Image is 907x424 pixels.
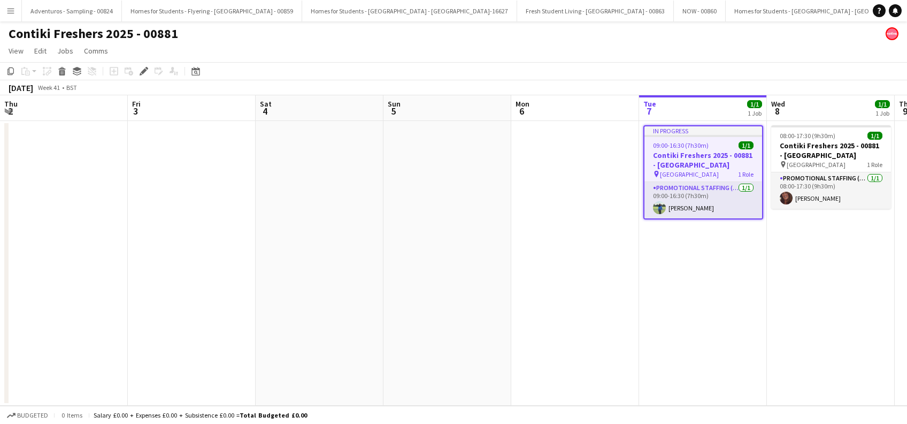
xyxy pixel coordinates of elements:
span: 08:00-17:30 (9h30m) [780,132,835,140]
span: 1/1 [747,100,762,108]
button: Homes for Students - Flyering - [GEOGRAPHIC_DATA] - 00859 [122,1,302,21]
span: 6 [514,105,529,117]
app-job-card: 08:00-17:30 (9h30m)1/1Contiki Freshers 2025 - 00881 - [GEOGRAPHIC_DATA] [GEOGRAPHIC_DATA]1 RolePr... [771,125,891,209]
span: Thu [4,99,18,109]
a: View [4,44,28,58]
app-job-card: In progress09:00-16:30 (7h30m)1/1Contiki Freshers 2025 - 00881 - [GEOGRAPHIC_DATA] [GEOGRAPHIC_DA... [643,125,763,219]
span: 1/1 [739,141,754,149]
span: Jobs [57,46,73,56]
span: 0 items [59,411,84,419]
button: NOW - 00860 [674,1,726,21]
span: 1 Role [867,161,882,169]
span: Comms [84,46,108,56]
span: 09:00-16:30 (7h30m) [653,141,709,149]
span: 8 [770,105,785,117]
div: BST [66,84,77,92]
app-card-role: Promotional Staffing (Brand Ambassadors)1/109:00-16:30 (7h30m)[PERSON_NAME] [644,182,762,218]
div: In progress [644,126,762,135]
span: Total Budgeted £0.00 [240,411,307,419]
button: Homes for Students - [GEOGRAPHIC_DATA] - [GEOGRAPHIC_DATA]-16627 [302,1,517,21]
span: 7 [642,105,656,117]
div: Salary £0.00 + Expenses £0.00 + Subsistence £0.00 = [94,411,307,419]
a: Edit [30,44,51,58]
span: 1/1 [875,100,890,108]
span: [GEOGRAPHIC_DATA] [787,161,845,169]
app-card-role: Promotional Staffing (Brand Ambassadors)1/108:00-17:30 (9h30m)[PERSON_NAME] [771,172,891,209]
span: Sat [260,99,272,109]
span: Tue [643,99,656,109]
div: 1 Job [875,109,889,117]
button: Fresh Student Living - [GEOGRAPHIC_DATA] - 00863 [517,1,674,21]
span: [GEOGRAPHIC_DATA] [660,170,719,178]
a: Jobs [53,44,78,58]
h1: Contiki Freshers 2025 - 00881 [9,26,178,42]
button: Budgeted [5,410,50,421]
h3: Contiki Freshers 2025 - 00881 - [GEOGRAPHIC_DATA] [644,150,762,170]
span: View [9,46,24,56]
span: 1/1 [867,132,882,140]
span: 1 Role [738,170,754,178]
span: 5 [386,105,401,117]
span: 2 [3,105,18,117]
button: Adventuros - Sampling - 00824 [22,1,122,21]
span: 3 [130,105,141,117]
div: [DATE] [9,82,33,93]
span: Edit [34,46,47,56]
span: 4 [258,105,272,117]
span: Fri [132,99,141,109]
h3: Contiki Freshers 2025 - 00881 - [GEOGRAPHIC_DATA] [771,141,891,160]
span: Week 41 [35,84,62,92]
span: Mon [516,99,529,109]
app-user-avatar: native Staffing [886,27,898,40]
span: Budgeted [17,412,48,419]
span: Wed [771,99,785,109]
a: Comms [80,44,112,58]
div: 1 Job [748,109,762,117]
span: Sun [388,99,401,109]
